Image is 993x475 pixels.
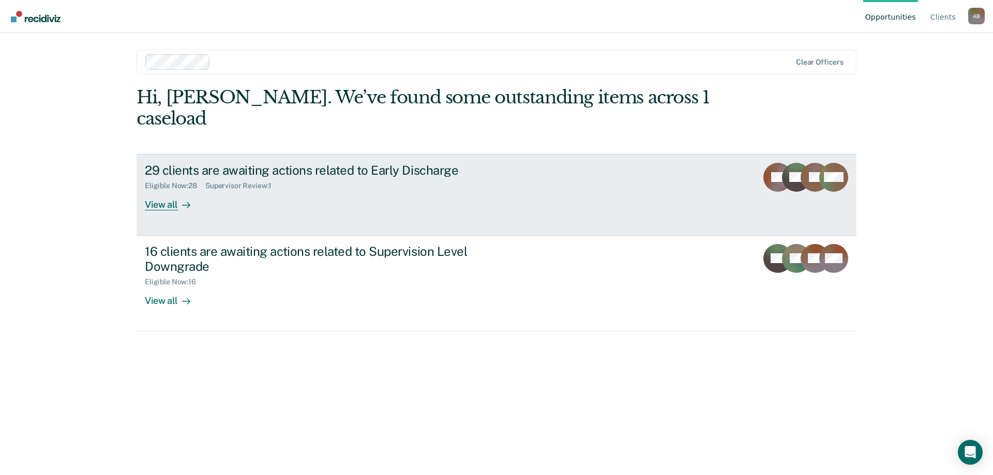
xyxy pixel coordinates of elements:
[137,154,856,236] a: 29 clients are awaiting actions related to Early DischargeEligible Now:28Supervisor Review:1View all
[958,440,983,465] div: Open Intercom Messenger
[968,8,985,24] button: Profile dropdown button
[145,244,508,274] div: 16 clients are awaiting actions related to Supervision Level Downgrade
[145,163,508,178] div: 29 clients are awaiting actions related to Early Discharge
[145,181,205,190] div: Eligible Now : 28
[796,58,844,67] div: Clear officers
[11,11,61,22] img: Recidiviz
[137,87,713,129] div: Hi, [PERSON_NAME]. We’ve found some outstanding items across 1 caseload
[968,8,985,24] div: A B
[137,236,856,332] a: 16 clients are awaiting actions related to Supervision Level DowngradeEligible Now:16View all
[145,190,203,210] div: View all
[145,286,203,307] div: View all
[145,278,204,286] div: Eligible Now : 16
[205,181,280,190] div: Supervisor Review : 1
